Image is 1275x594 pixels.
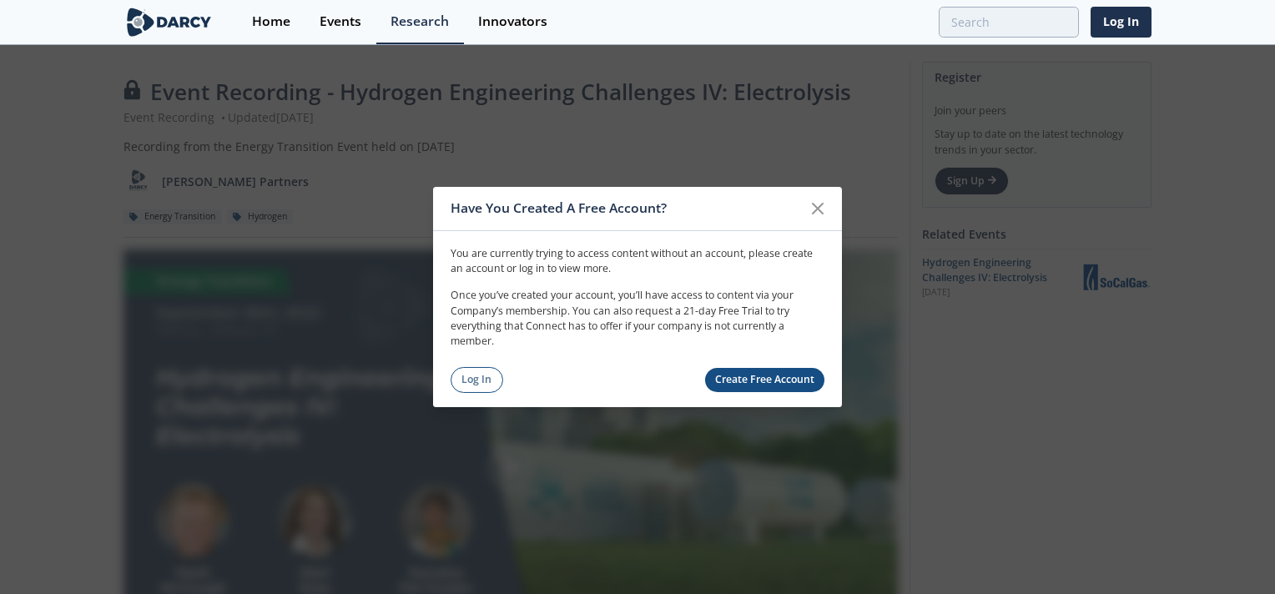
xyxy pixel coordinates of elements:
div: Events [320,15,361,28]
p: Once you’ve created your account, you’ll have access to content via your Company’s membership. Yo... [451,288,824,350]
iframe: chat widget [1205,527,1258,577]
div: Have You Created A Free Account? [451,193,802,224]
img: logo-wide.svg [123,8,214,37]
div: Innovators [478,15,547,28]
a: Create Free Account [705,368,825,392]
div: Research [391,15,449,28]
p: You are currently trying to access content without an account, please create an account or log in... [451,245,824,276]
a: Log In [1091,7,1152,38]
input: Advanced Search [939,7,1079,38]
a: Log In [451,367,503,393]
div: Home [252,15,290,28]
